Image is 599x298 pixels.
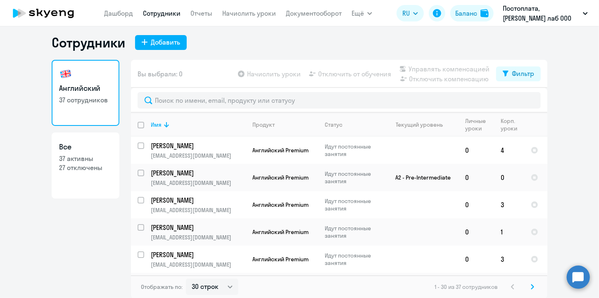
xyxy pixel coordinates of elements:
div: Баланс [455,8,477,18]
img: english [59,67,72,80]
td: 0 [459,246,494,273]
p: [PERSON_NAME] [151,168,244,177]
button: Фильтр [496,66,541,81]
td: 0 [459,137,494,164]
p: [PERSON_NAME] [151,223,244,232]
td: 3 [494,246,524,273]
td: 0 [459,191,494,218]
div: Корп. уроки [501,117,518,132]
div: Текущий уровень [388,121,458,128]
div: Личные уроки [465,117,494,132]
p: Идут постоянные занятия [325,197,381,212]
p: Идут постоянные занятия [325,252,381,267]
button: Балансbalance [450,5,494,21]
span: Английский Premium [252,174,309,181]
td: 1 [494,218,524,246]
div: Имя [151,121,245,128]
span: Отображать по: [141,283,183,291]
div: Текущий уровень [396,121,443,128]
td: 0 [459,164,494,191]
p: [EMAIL_ADDRESS][DOMAIN_NAME] [151,152,245,159]
p: [EMAIL_ADDRESS][DOMAIN_NAME] [151,261,245,268]
p: Идут постоянные занятия [325,143,381,158]
span: Английский Premium [252,228,309,236]
p: [EMAIL_ADDRESS][DOMAIN_NAME] [151,179,245,187]
td: 0 [459,218,494,246]
img: balance [480,9,489,17]
td: 3 [494,191,524,218]
a: Документооборот [286,9,342,17]
a: [PERSON_NAME] [151,196,245,205]
p: 27 отключены [59,163,112,172]
a: Дашборд [104,9,133,17]
button: RU [397,5,424,21]
div: Статус [325,121,342,128]
p: 37 сотрудников [59,95,112,104]
td: 0 [494,164,524,191]
span: Английский Premium [252,147,309,154]
div: Продукт [252,121,318,128]
p: Постоплата, [PERSON_NAME] лаб ООО [503,3,580,23]
a: [PERSON_NAME] [151,141,245,150]
h3: Все [59,142,112,152]
div: Имя [151,121,162,128]
div: Статус [325,121,381,128]
td: 4 [494,137,524,164]
a: Сотрудники [143,9,181,17]
p: Идут постоянные занятия [325,170,381,185]
a: Английский37 сотрудников [52,60,119,126]
button: Ещё [352,5,372,21]
a: Все37 активны27 отключены [52,132,119,199]
p: Идут постоянные занятия [325,225,381,239]
a: Отчеты [190,9,212,17]
a: [PERSON_NAME] [151,250,245,259]
p: [EMAIL_ADDRESS][DOMAIN_NAME] [151,234,245,241]
h3: Английский [59,83,112,94]
p: [PERSON_NAME] [151,250,244,259]
div: Корп. уроки [501,117,524,132]
div: Продукт [252,121,275,128]
p: [EMAIL_ADDRESS][DOMAIN_NAME] [151,206,245,214]
span: Английский Premium [252,201,309,208]
button: Постоплата, [PERSON_NAME] лаб ООО [499,3,592,23]
p: [PERSON_NAME] [151,196,244,205]
button: Добавить [135,35,187,50]
div: Фильтр [512,69,534,78]
a: [PERSON_NAME] [151,223,245,232]
p: 37 активны [59,154,112,163]
div: Добавить [151,37,180,47]
span: Вы выбрали: 0 [138,69,183,79]
span: 1 - 30 из 37 сотрудников [435,283,498,291]
p: [PERSON_NAME] [151,141,244,150]
a: [PERSON_NAME] [151,168,245,177]
span: RU [402,8,410,18]
div: Личные уроки [465,117,488,132]
span: Ещё [352,8,364,18]
span: Английский Premium [252,255,309,263]
h1: Сотрудники [52,34,125,51]
td: A2 - Pre-Intermediate [382,164,459,191]
a: Начислить уроки [222,9,276,17]
input: Поиск по имени, email, продукту или статусу [138,92,541,109]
